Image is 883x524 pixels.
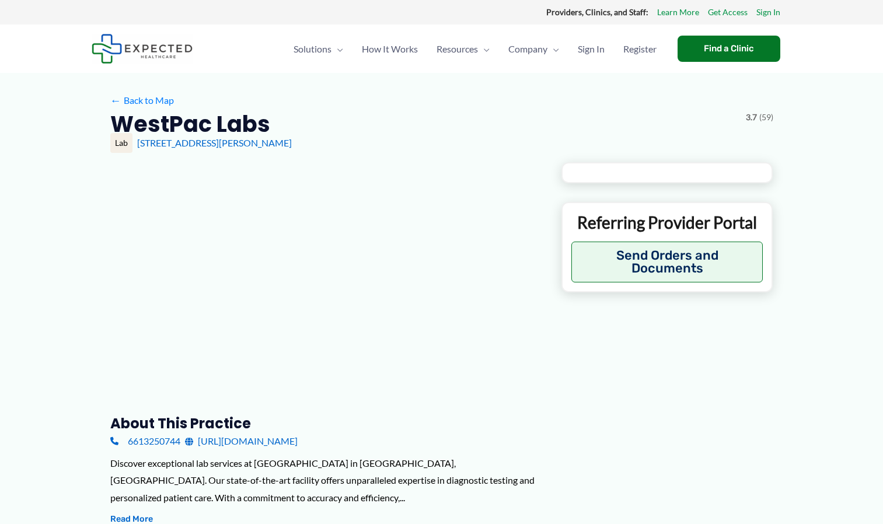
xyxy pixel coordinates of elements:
[284,29,352,69] a: SolutionsMenu Toggle
[657,5,699,20] a: Learn More
[546,7,648,17] strong: Providers, Clinics, and Staff:
[571,242,763,282] button: Send Orders and Documents
[284,29,666,69] nav: Primary Site Navigation
[110,414,543,432] h3: About this practice
[427,29,499,69] a: ResourcesMenu Toggle
[362,29,418,69] span: How It Works
[614,29,666,69] a: Register
[756,5,780,20] a: Sign In
[110,432,180,450] a: 6613250744
[708,5,748,20] a: Get Access
[568,29,614,69] a: Sign In
[547,29,559,69] span: Menu Toggle
[499,29,568,69] a: CompanyMenu Toggle
[478,29,490,69] span: Menu Toggle
[92,34,193,64] img: Expected Healthcare Logo - side, dark font, small
[352,29,427,69] a: How It Works
[294,29,331,69] span: Solutions
[678,36,780,62] a: Find a Clinic
[331,29,343,69] span: Menu Toggle
[110,92,174,109] a: ←Back to Map
[508,29,547,69] span: Company
[185,432,298,450] a: [URL][DOMAIN_NAME]
[110,133,132,153] div: Lab
[746,110,757,125] span: 3.7
[759,110,773,125] span: (59)
[571,212,763,233] p: Referring Provider Portal
[578,29,605,69] span: Sign In
[623,29,657,69] span: Register
[437,29,478,69] span: Resources
[110,95,121,106] span: ←
[137,137,292,148] a: [STREET_ADDRESS][PERSON_NAME]
[110,455,543,506] div: Discover exceptional lab services at [GEOGRAPHIC_DATA] in [GEOGRAPHIC_DATA], [GEOGRAPHIC_DATA]. O...
[110,110,270,138] h2: WestPac Labs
